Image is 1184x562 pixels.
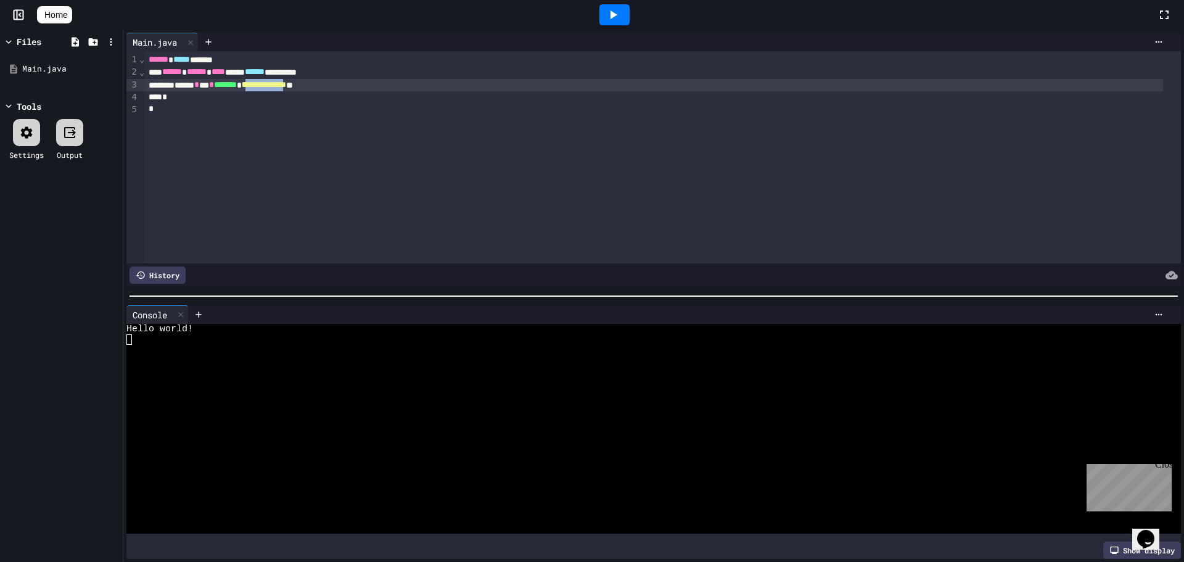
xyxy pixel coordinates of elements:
[17,35,41,48] div: Files
[17,100,41,113] div: Tools
[22,63,118,75] div: Main.java
[1082,459,1172,511] iframe: chat widget
[126,33,199,51] div: Main.java
[126,36,183,49] div: Main.java
[129,267,186,284] div: History
[126,91,139,104] div: 4
[126,66,139,78] div: 2
[1103,542,1181,559] div: Show display
[139,67,145,77] span: Fold line
[57,149,83,160] div: Output
[126,305,189,324] div: Console
[126,324,193,334] span: Hello world!
[126,308,173,321] div: Console
[5,5,85,78] div: Chat with us now!Close
[37,6,72,23] a: Home
[126,54,139,66] div: 1
[44,9,67,21] span: Home
[1132,513,1172,550] iframe: chat widget
[126,104,139,116] div: 5
[9,149,44,160] div: Settings
[126,79,139,91] div: 3
[139,54,145,64] span: Fold line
